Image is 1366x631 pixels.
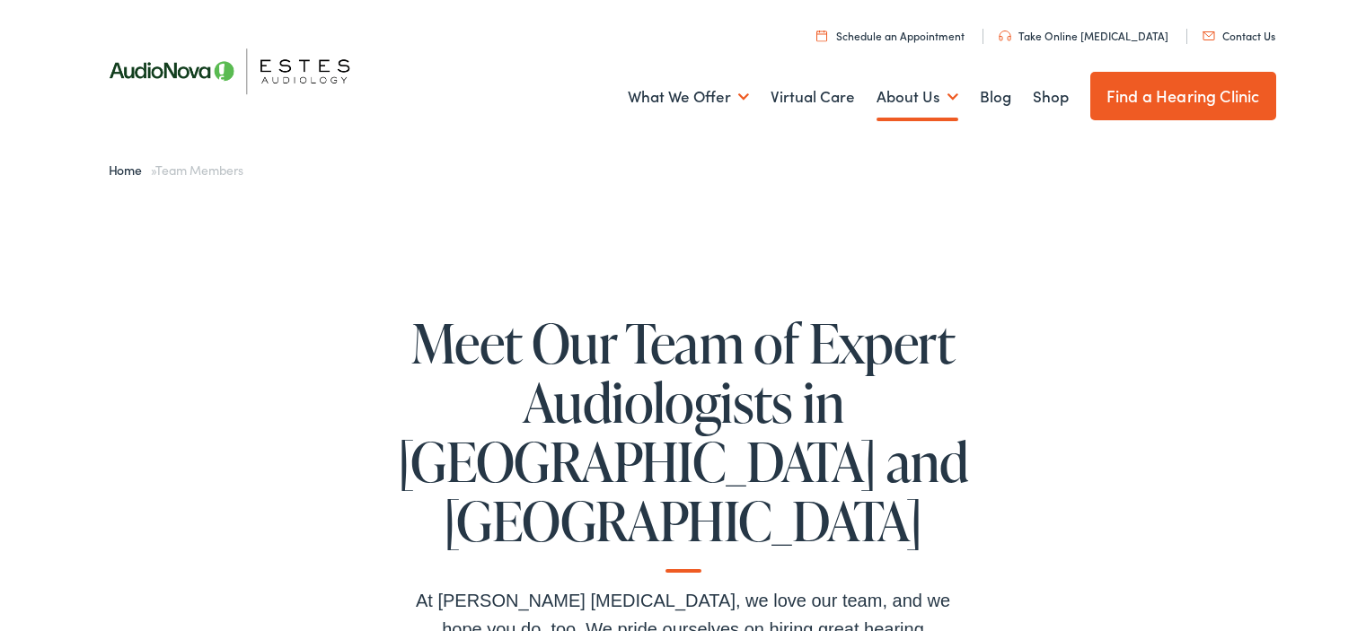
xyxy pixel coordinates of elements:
a: Take Online [MEDICAL_DATA] [999,28,1168,43]
span: » [109,161,243,179]
span: Team Members [155,161,242,179]
a: Virtual Care [771,64,855,130]
a: Blog [980,64,1011,130]
a: Contact Us [1203,28,1275,43]
a: Schedule an Appointment [816,28,965,43]
img: utility icon [816,30,827,41]
a: About Us [877,64,958,130]
h1: Meet Our Team of Expert Audiologists in [GEOGRAPHIC_DATA] and [GEOGRAPHIC_DATA] [396,313,971,573]
img: utility icon [999,31,1011,41]
img: utility icon [1203,31,1215,40]
a: Home [109,161,151,179]
a: What We Offer [628,64,749,130]
a: Find a Hearing Clinic [1090,72,1276,120]
a: Shop [1033,64,1069,130]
